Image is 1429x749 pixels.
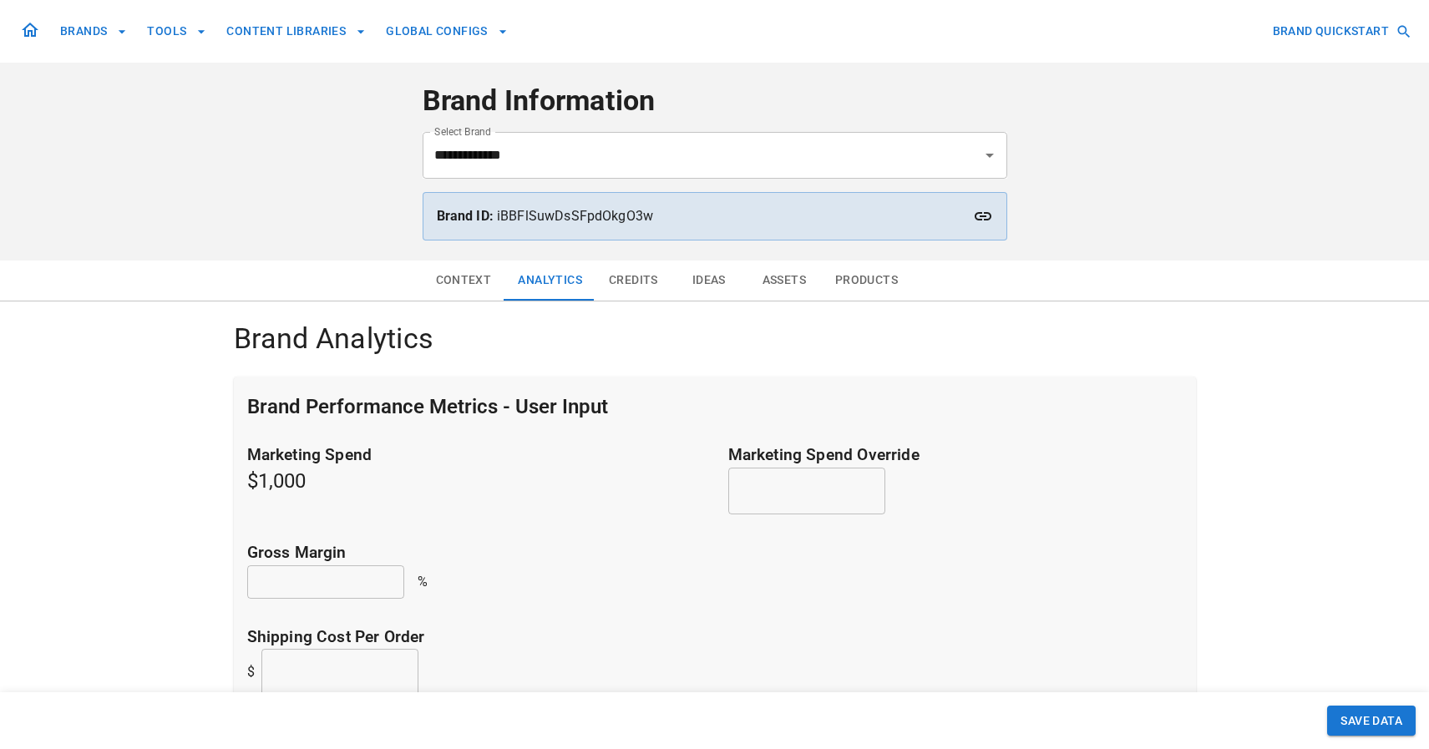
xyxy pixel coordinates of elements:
p: % [418,572,428,592]
strong: Brand ID: [437,208,494,224]
button: Analytics [504,261,595,301]
h5: Brand Performance Metrics - User Input [247,393,608,420]
button: GLOBAL CONFIGS [379,16,514,47]
button: Products [822,261,911,301]
p: Marketing Spend [247,443,702,468]
button: BRANDS [53,16,134,47]
h4: Brand Information [423,84,1007,119]
button: Ideas [671,261,747,301]
button: SAVE DATA [1327,706,1416,736]
p: Marketing Spend Override [728,443,1183,468]
p: Shipping cost per order [247,625,1183,650]
label: Select Brand [434,124,491,139]
h5: $1,000 [247,443,702,514]
button: Context [423,261,505,301]
button: CONTENT LIBRARIES [220,16,372,47]
button: Open [978,144,1001,167]
h4: Brand Analytics [234,321,1196,357]
p: $ [247,662,255,682]
p: iBBFlSuwDsSFpdOkgO3w [437,206,993,226]
button: Credits [595,261,671,301]
div: Brand Performance Metrics - User Input [234,377,1196,437]
p: Gross margin [247,541,1183,565]
button: Assets [747,261,822,301]
button: BRAND QUICKSTART [1266,16,1416,47]
button: TOOLS [140,16,213,47]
